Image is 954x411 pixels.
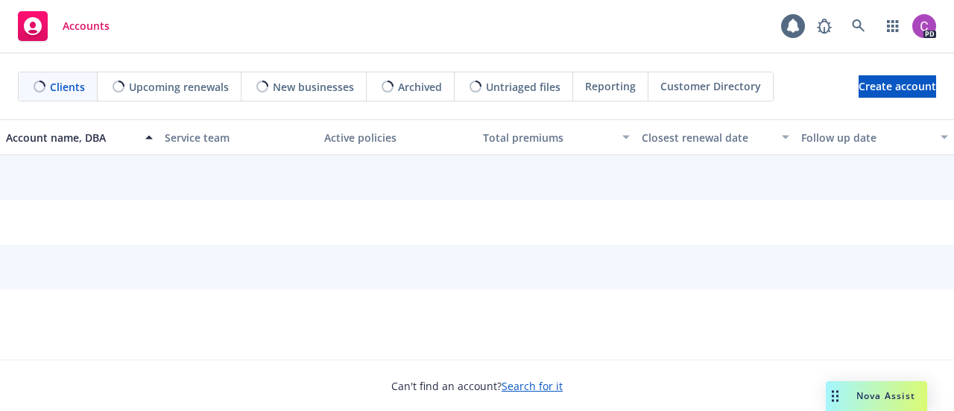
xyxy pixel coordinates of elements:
[801,130,932,145] div: Follow up date
[6,130,136,145] div: Account name, DBA
[324,130,471,145] div: Active policies
[159,119,318,155] button: Service team
[63,20,110,32] span: Accounts
[809,11,839,41] a: Report a Bug
[318,119,477,155] button: Active policies
[859,72,936,101] span: Create account
[398,79,442,95] span: Archived
[12,5,116,47] a: Accounts
[483,130,613,145] div: Total premiums
[129,79,229,95] span: Upcoming renewals
[165,130,312,145] div: Service team
[50,79,85,95] span: Clients
[273,79,354,95] span: New businesses
[859,75,936,98] a: Create account
[844,11,874,41] a: Search
[502,379,563,393] a: Search for it
[826,381,844,411] div: Drag to move
[486,79,560,95] span: Untriaged files
[642,130,772,145] div: Closest renewal date
[856,389,915,402] span: Nova Assist
[636,119,795,155] button: Closest renewal date
[391,378,563,394] span: Can't find an account?
[878,11,908,41] a: Switch app
[826,381,927,411] button: Nova Assist
[585,78,636,94] span: Reporting
[660,78,761,94] span: Customer Directory
[912,14,936,38] img: photo
[477,119,636,155] button: Total premiums
[795,119,954,155] button: Follow up date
